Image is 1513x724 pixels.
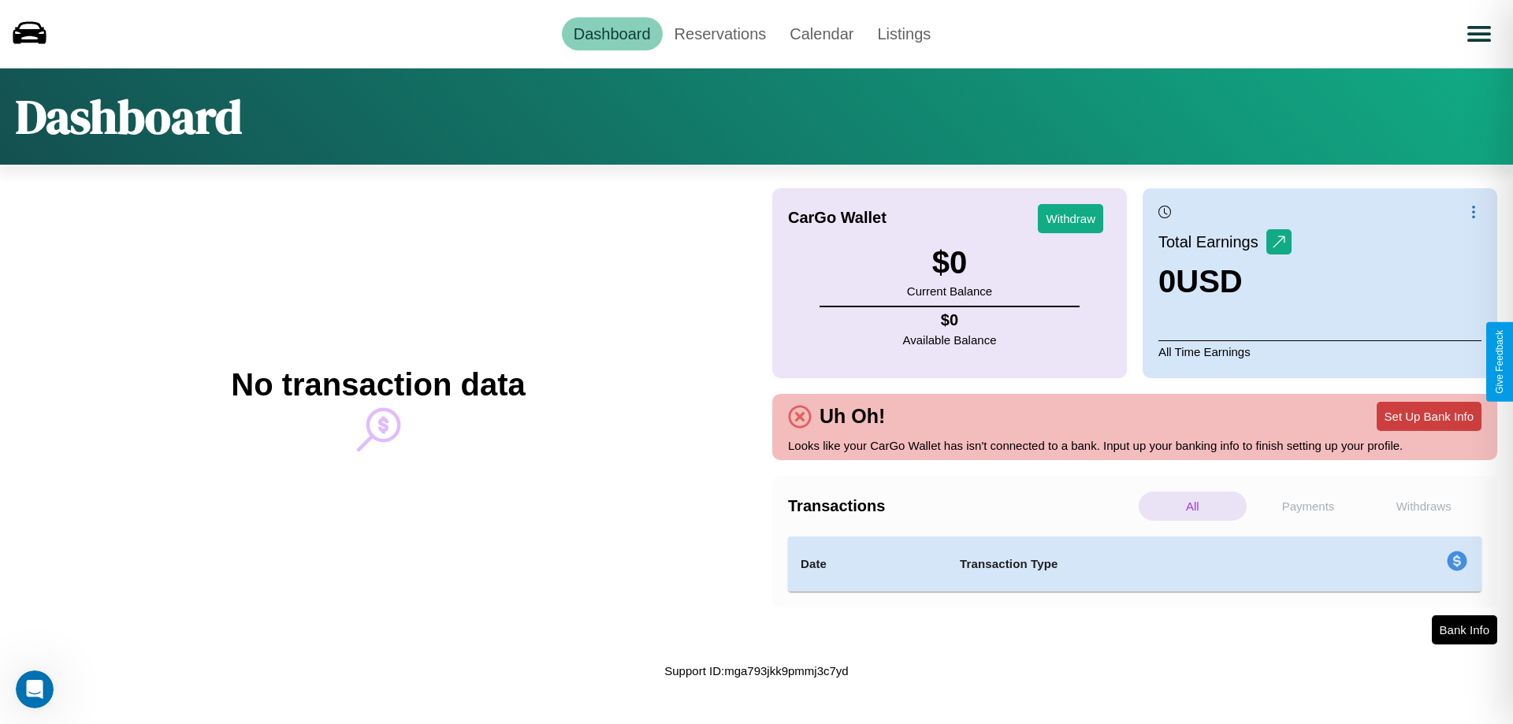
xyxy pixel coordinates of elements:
[960,555,1318,574] h4: Transaction Type
[562,17,663,50] a: Dashboard
[778,17,865,50] a: Calendar
[664,660,848,681] p: Support ID: mga793jkk9pmmj3c7yd
[903,311,997,329] h4: $ 0
[788,435,1481,456] p: Looks like your CarGo Wallet has isn't connected to a bank. Input up your banking info to finish ...
[1494,330,1505,394] div: Give Feedback
[801,555,935,574] h4: Date
[788,497,1135,515] h4: Transactions
[231,367,525,403] h2: No transaction data
[907,245,992,280] h3: $ 0
[788,537,1481,592] table: simple table
[907,280,992,302] p: Current Balance
[1457,12,1501,56] button: Open menu
[788,209,887,227] h4: CarGo Wallet
[812,405,893,428] h4: Uh Oh!
[1370,492,1478,521] p: Withdraws
[865,17,942,50] a: Listings
[903,329,997,351] p: Available Balance
[16,670,54,708] iframe: Intercom live chat
[1158,340,1481,362] p: All Time Earnings
[1432,615,1497,644] button: Bank Info
[16,84,242,149] h1: Dashboard
[1255,492,1362,521] p: Payments
[1158,264,1292,299] h3: 0 USD
[663,17,779,50] a: Reservations
[1377,402,1481,431] button: Set Up Bank Info
[1158,228,1266,256] p: Total Earnings
[1139,492,1247,521] p: All
[1038,204,1103,233] button: Withdraw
